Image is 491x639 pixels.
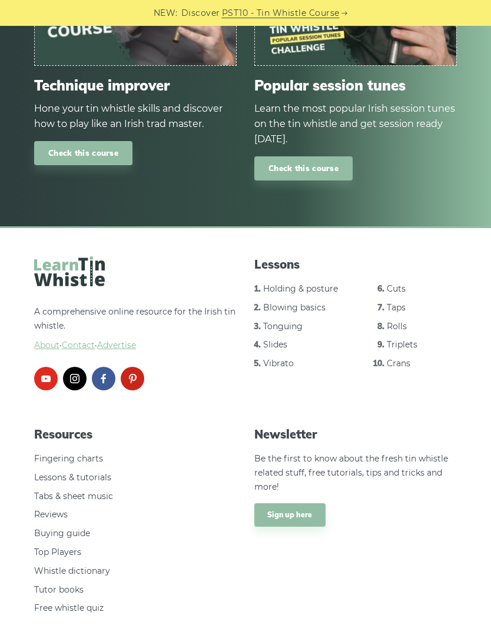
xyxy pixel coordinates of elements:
[34,426,237,443] span: Resources
[34,547,81,557] a: Top Players
[34,603,104,613] a: Free whistle quiz
[263,302,326,313] a: Blowing basics
[34,566,110,576] a: Whistle dictionary
[387,339,417,350] a: Triplets
[387,358,410,369] a: Crans
[254,256,457,273] span: Lessons
[34,509,68,520] a: Reviews
[154,6,178,20] span: NEW:
[263,339,287,350] a: Slides
[62,340,136,350] a: Contact·Advertise
[254,503,326,527] a: Sign up here
[254,156,353,180] a: Check this course
[263,358,294,369] a: Vibrato
[34,367,58,390] a: youtube
[62,340,95,350] span: Contact
[387,321,407,332] a: Rolls
[34,339,237,353] span: ·
[92,367,115,390] a: facebook
[34,141,132,165] a: Check this course
[254,101,457,147] div: Learn the most popular Irish session tunes on the tin whistle and get session ready [DATE].
[254,77,457,94] span: Popular session tunes
[181,6,220,20] span: Discover
[63,367,87,390] a: instagram
[34,305,237,353] p: A comprehensive online resource for the Irish tin whistle.
[387,283,406,294] a: Cuts
[34,77,237,94] span: Technique improver
[34,491,113,501] a: Tabs & sheet music
[263,321,303,332] a: Tonguing
[34,472,111,483] a: Lessons & tutorials
[254,426,457,443] span: Newsletter
[34,101,237,132] div: Hone your tin whistle skills and discover how to play like an Irish trad master.
[34,584,84,595] a: Tutor books
[263,283,338,294] a: Holding & posture
[254,452,457,494] p: Be the first to know about the fresh tin whistle related stuff, free tutorials, tips and tricks a...
[121,367,144,390] a: pinterest
[387,302,406,313] a: Taps
[34,528,90,538] a: Buying guide
[97,340,136,350] span: Advertise
[34,340,59,350] a: About
[34,256,105,286] img: LearnTinWhistle.com
[34,453,103,464] a: Fingering charts
[222,6,340,20] a: PST10 - Tin Whistle Course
